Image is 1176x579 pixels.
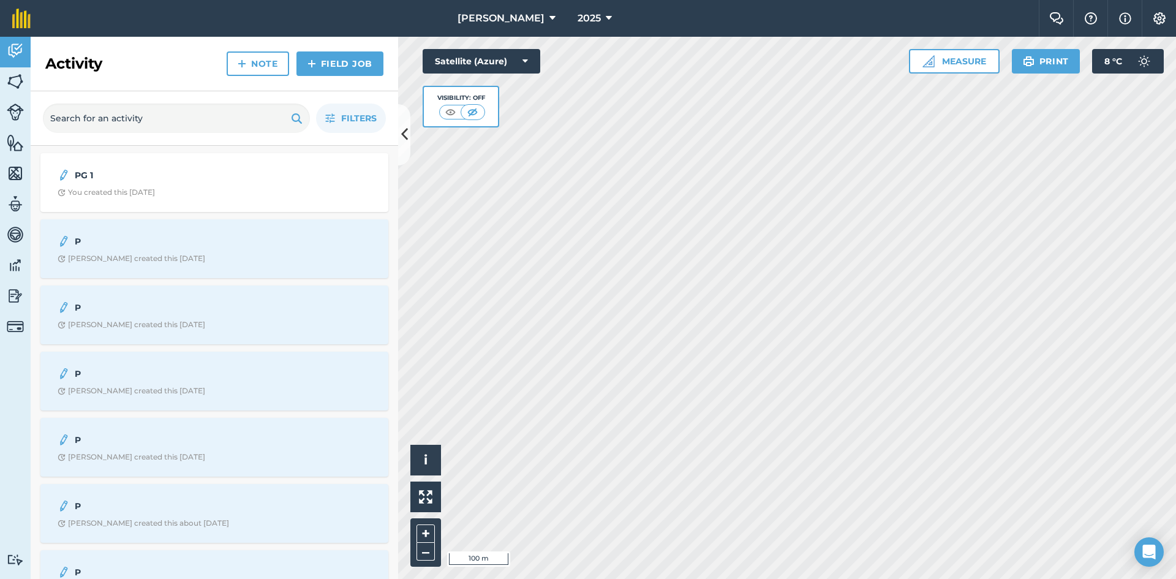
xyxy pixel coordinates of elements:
[58,189,66,197] img: Clock with arrow pointing clockwise
[7,164,24,183] img: svg+xml;base64,PHN2ZyB4bWxucz0iaHR0cDovL3d3dy53My5vcmcvMjAwMC9zdmciIHdpZHRoPSI1NiIgaGVpZ2h0PSI2MC...
[58,433,70,447] img: svg+xml;base64,PD94bWwgdmVyc2lvbj0iMS4wIiBlbmNvZGluZz0idXRmLTgiPz4KPCEtLSBHZW5lcmF0b3I6IEFkb2JlIE...
[75,566,269,579] strong: P
[307,56,316,71] img: svg+xml;base64,PHN2ZyB4bWxucz0iaHR0cDovL3d3dy53My5vcmcvMjAwMC9zdmciIHdpZHRoPSIxNCIgaGVpZ2h0PSIyNC...
[443,106,458,118] img: svg+xml;base64,PHN2ZyB4bWxucz0iaHR0cDovL3d3dy53My5vcmcvMjAwMC9zdmciIHdpZHRoPSI1MCIgaGVpZ2h0PSI0MC...
[48,293,381,337] a: PClock with arrow pointing clockwise[PERSON_NAME] created this [DATE]
[291,111,303,126] img: svg+xml;base64,PHN2ZyB4bWxucz0iaHR0cDovL3d3dy53My5vcmcvMjAwMC9zdmciIHdpZHRoPSIxOSIgaGVpZ2h0PSIyNC...
[58,386,205,396] div: [PERSON_NAME] created this [DATE]
[58,520,66,528] img: Clock with arrow pointing clockwise
[1084,12,1098,25] img: A question mark icon
[424,452,428,467] span: i
[7,104,24,121] img: svg+xml;base64,PD94bWwgdmVyc2lvbj0iMS4wIiBlbmNvZGluZz0idXRmLTgiPz4KPCEtLSBHZW5lcmF0b3I6IEFkb2JlIE...
[1152,12,1167,25] img: A cog icon
[7,225,24,244] img: svg+xml;base64,PD94bWwgdmVyc2lvbj0iMS4wIiBlbmNvZGluZz0idXRmLTgiPz4KPCEtLSBHZW5lcmF0b3I6IEFkb2JlIE...
[417,524,435,543] button: +
[7,287,24,305] img: svg+xml;base64,PD94bWwgdmVyc2lvbj0iMS4wIiBlbmNvZGluZz0idXRmLTgiPz4KPCEtLSBHZW5lcmF0b3I6IEFkb2JlIE...
[1049,12,1064,25] img: Two speech bubbles overlapping with the left bubble in the forefront
[58,518,229,528] div: [PERSON_NAME] created this about [DATE]
[58,453,66,461] img: Clock with arrow pointing clockwise
[58,187,155,197] div: You created this [DATE]
[410,445,441,475] button: i
[58,255,66,263] img: Clock with arrow pointing clockwise
[48,359,381,403] a: PClock with arrow pointing clockwise[PERSON_NAME] created this [DATE]
[1092,49,1164,74] button: 8 °C
[58,234,70,249] img: svg+xml;base64,PD94bWwgdmVyc2lvbj0iMS4wIiBlbmNvZGluZz0idXRmLTgiPz4KPCEtLSBHZW5lcmF0b3I6IEFkb2JlIE...
[75,367,269,380] strong: P
[1134,537,1164,567] div: Open Intercom Messenger
[48,161,381,205] a: PG 1Clock with arrow pointing clockwiseYou created this [DATE]
[58,499,70,513] img: svg+xml;base64,PD94bWwgdmVyc2lvbj0iMS4wIiBlbmNvZGluZz0idXRmLTgiPz4KPCEtLSBHZW5lcmF0b3I6IEFkb2JlIE...
[922,55,935,67] img: Ruler icon
[58,300,70,315] img: svg+xml;base64,PD94bWwgdmVyc2lvbj0iMS4wIiBlbmNvZGluZz0idXRmLTgiPz4KPCEtLSBHZW5lcmF0b3I6IEFkb2JlIE...
[1104,49,1122,74] span: 8 ° C
[341,112,377,125] span: Filters
[48,227,381,271] a: PClock with arrow pointing clockwise[PERSON_NAME] created this [DATE]
[7,72,24,91] img: svg+xml;base64,PHN2ZyB4bWxucz0iaHR0cDovL3d3dy53My5vcmcvMjAwMC9zdmciIHdpZHRoPSI1NiIgaGVpZ2h0PSI2MC...
[437,93,485,103] div: Visibility: Off
[7,256,24,274] img: svg+xml;base64,PD94bWwgdmVyc2lvbj0iMS4wIiBlbmNvZGluZz0idXRmLTgiPz4KPCEtLSBHZW5lcmF0b3I6IEFkb2JlIE...
[7,554,24,566] img: svg+xml;base64,PD94bWwgdmVyc2lvbj0iMS4wIiBlbmNvZGluZz0idXRmLTgiPz4KPCEtLSBHZW5lcmF0b3I6IEFkb2JlIE...
[1132,49,1156,74] img: svg+xml;base64,PD94bWwgdmVyc2lvbj0iMS4wIiBlbmNvZGluZz0idXRmLTgiPz4KPCEtLSBHZW5lcmF0b3I6IEFkb2JlIE...
[43,104,310,133] input: Search for an activity
[423,49,540,74] button: Satellite (Azure)
[58,452,205,462] div: [PERSON_NAME] created this [DATE]
[7,318,24,335] img: svg+xml;base64,PD94bWwgdmVyc2lvbj0iMS4wIiBlbmNvZGluZz0idXRmLTgiPz4KPCEtLSBHZW5lcmF0b3I6IEFkb2JlIE...
[7,42,24,60] img: svg+xml;base64,PD94bWwgdmVyc2lvbj0iMS4wIiBlbmNvZGluZz0idXRmLTgiPz4KPCEtLSBHZW5lcmF0b3I6IEFkb2JlIE...
[58,320,205,330] div: [PERSON_NAME] created this [DATE]
[419,490,432,504] img: Four arrows, one pointing top left, one top right, one bottom right and the last bottom left
[45,54,102,74] h2: Activity
[58,387,66,395] img: Clock with arrow pointing clockwise
[238,56,246,71] img: svg+xml;base64,PHN2ZyB4bWxucz0iaHR0cDovL3d3dy53My5vcmcvMjAwMC9zdmciIHdpZHRoPSIxNCIgaGVpZ2h0PSIyNC...
[7,134,24,152] img: svg+xml;base64,PHN2ZyB4bWxucz0iaHR0cDovL3d3dy53My5vcmcvMjAwMC9zdmciIHdpZHRoPSI1NiIgaGVpZ2h0PSI2MC...
[75,235,269,248] strong: P
[227,51,289,76] a: Note
[48,425,381,469] a: PClock with arrow pointing clockwise[PERSON_NAME] created this [DATE]
[58,168,70,183] img: svg+xml;base64,PD94bWwgdmVyc2lvbj0iMS4wIiBlbmNvZGluZz0idXRmLTgiPz4KPCEtLSBHZW5lcmF0b3I6IEFkb2JlIE...
[58,321,66,329] img: Clock with arrow pointing clockwise
[578,11,601,26] span: 2025
[75,499,269,513] strong: P
[58,366,70,381] img: svg+xml;base64,PD94bWwgdmVyc2lvbj0iMS4wIiBlbmNvZGluZz0idXRmLTgiPz4KPCEtLSBHZW5lcmF0b3I6IEFkb2JlIE...
[1119,11,1131,26] img: svg+xml;base64,PHN2ZyB4bWxucz0iaHR0cDovL3d3dy53My5vcmcvMjAwMC9zdmciIHdpZHRoPSIxNyIgaGVpZ2h0PSIxNy...
[909,49,1000,74] button: Measure
[1023,54,1035,69] img: svg+xml;base64,PHN2ZyB4bWxucz0iaHR0cDovL3d3dy53My5vcmcvMjAwMC9zdmciIHdpZHRoPSIxOSIgaGVpZ2h0PSIyNC...
[7,195,24,213] img: svg+xml;base64,PD94bWwgdmVyc2lvbj0iMS4wIiBlbmNvZGluZz0idXRmLTgiPz4KPCEtLSBHZW5lcmF0b3I6IEFkb2JlIE...
[316,104,386,133] button: Filters
[12,9,31,28] img: fieldmargin Logo
[48,491,381,535] a: PClock with arrow pointing clockwise[PERSON_NAME] created this about [DATE]
[75,301,269,314] strong: P
[1012,49,1080,74] button: Print
[75,168,269,182] strong: PG 1
[417,543,435,561] button: –
[465,106,480,118] img: svg+xml;base64,PHN2ZyB4bWxucz0iaHR0cDovL3d3dy53My5vcmcvMjAwMC9zdmciIHdpZHRoPSI1MCIgaGVpZ2h0PSI0MC...
[458,11,545,26] span: [PERSON_NAME]
[296,51,383,76] a: Field Job
[75,433,269,447] strong: P
[58,254,205,263] div: [PERSON_NAME] created this [DATE]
